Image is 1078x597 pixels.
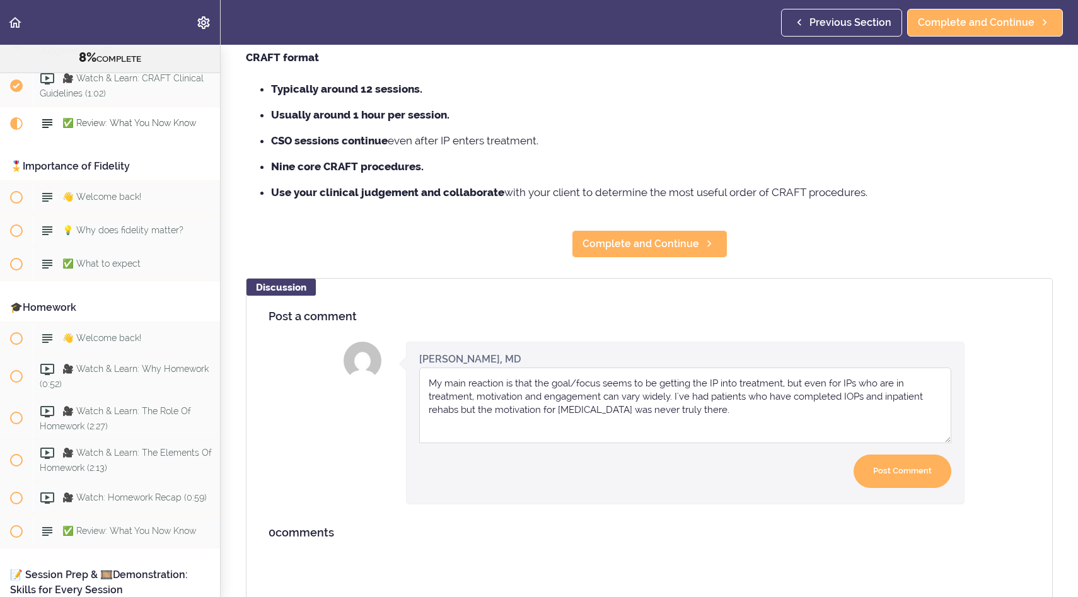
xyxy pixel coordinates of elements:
h4: Post a comment [269,310,1030,323]
strong: Nine core CRAFT procedures. [271,160,424,173]
span: 🎥 Watch & Learn: The Elements Of Homework (2:13) [40,448,212,473]
input: Post Comment [854,455,951,488]
strong: CSO sessions continue [271,134,388,147]
li: with your client to determine the most useful order of CRAFT procedures. [271,184,1053,200]
strong: Use your clinical judgement and collaborate [271,186,504,199]
svg: Back to course curriculum [8,15,23,30]
span: 🎥 Watch & Learn: Why Homework (0:52) [40,364,209,388]
img: Leila M. Vaezazizi, MD [344,342,381,380]
a: Complete and Continue [572,230,727,258]
div: COMPLETE [16,50,204,66]
span: 🎥 Watch & Learn: The Role Of Homework (2:27) [40,406,191,431]
span: 👋 Welcome back! [62,333,141,343]
textarea: Comment box [419,368,951,443]
strong: Typically around 12 sessions. [271,83,422,95]
strong: Usually around 1 hour per session. [271,108,449,121]
span: ✅ Review: What You Now Know [62,526,196,536]
span: ✅ What to expect [62,258,141,269]
span: 💡 Why does fidelity matter? [62,225,183,235]
span: 👋 Welcome back! [62,192,141,202]
svg: Settings Menu [196,15,211,30]
span: 🎥 Watch: Homework Recap (0:59) [62,493,207,503]
h4: comments [269,526,1030,539]
span: 0 [269,526,275,539]
div: Discussion [246,279,316,296]
span: 8% [79,50,96,65]
strong: CRAFT format [246,51,319,64]
span: Complete and Continue [582,236,699,252]
div: [PERSON_NAME], MD [419,352,521,366]
a: Previous Section [781,9,902,37]
a: Complete and Continue [907,9,1063,37]
span: ✅ Review: What You Now Know [62,118,196,128]
li: even after IP enters treatment. [271,132,1053,149]
span: Complete and Continue [918,15,1035,30]
span: Previous Section [809,15,891,30]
